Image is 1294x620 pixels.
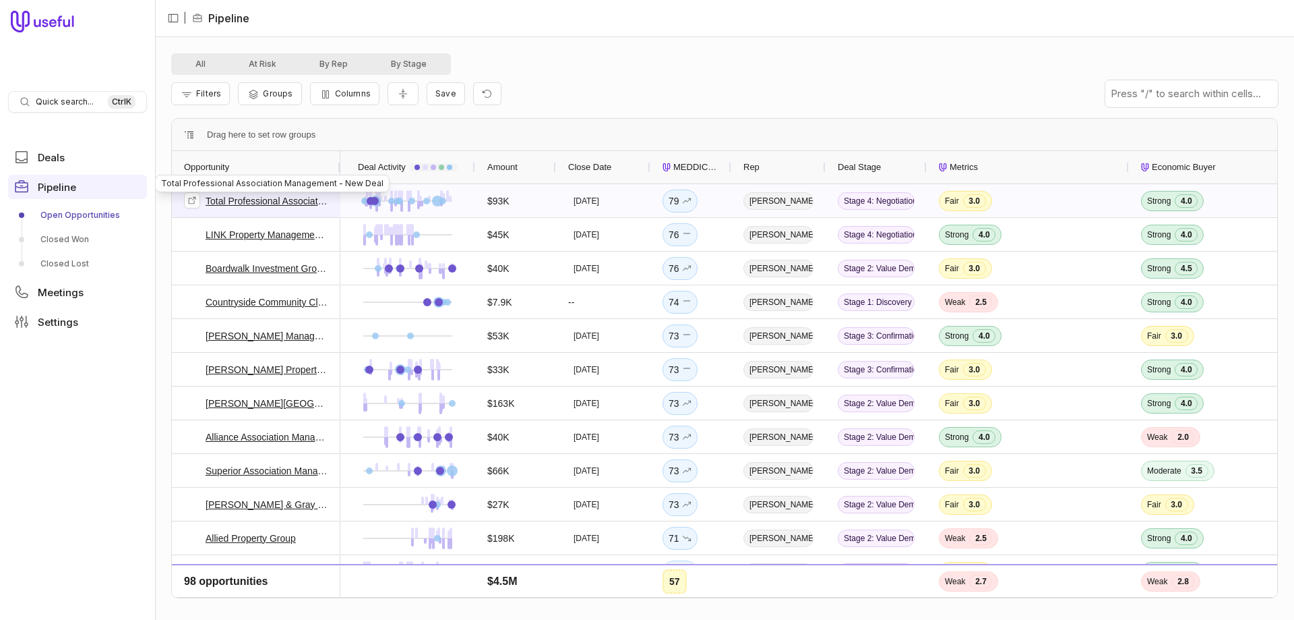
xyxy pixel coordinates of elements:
div: $53K [487,328,510,344]
input: Press "/" to search within cells... [1105,80,1278,107]
span: 3.0 [963,363,986,376]
div: $40K [487,260,510,277]
a: Countryside Community Club - New Deal [206,294,328,310]
span: 3.0 [963,565,986,579]
span: No change [682,294,691,310]
a: Superior Association Management Deal [206,463,328,479]
span: Save [435,88,456,98]
a: Alliance Association Management Deal [206,429,328,445]
span: Close Date [568,159,611,175]
span: Stage 4: Negotiation [838,192,915,210]
span: 4.0 [973,228,995,242]
span: 3.0 [963,194,986,208]
time: [DATE] [574,263,599,274]
div: 73 [669,497,691,513]
button: Collapse sidebar [163,8,183,28]
button: By Rep [298,56,369,72]
div: $163K [487,395,514,412]
span: Strong [1147,229,1171,240]
span: 3.0 [963,262,986,275]
span: Pipeline [38,182,76,192]
span: Quick search... [36,96,94,107]
div: -- [556,285,650,318]
div: 70 [669,598,691,614]
span: Opportunity [184,159,229,175]
div: $45K [487,227,510,243]
span: [PERSON_NAME] [743,428,813,446]
span: Rep [743,159,760,175]
span: Fair [945,567,959,577]
a: [PERSON_NAME] Property Management Deal [206,362,328,378]
span: 2.5 [969,532,992,545]
span: 3.0 [1165,498,1188,511]
span: Deal Activity [358,159,406,175]
span: Fair [945,466,959,476]
span: No change [682,227,691,243]
a: [PERSON_NAME] & Gray Deal [206,497,328,513]
div: $80K [487,564,510,580]
span: 3.0 [1165,329,1188,343]
span: Fair [945,196,959,206]
span: [PERSON_NAME] [743,361,813,378]
span: Stage 1: Discovery [838,293,915,311]
time: [DATE] [574,229,599,240]
span: Stage 3: Confirmation [838,597,915,615]
div: 76 [669,227,691,243]
div: $66K [487,463,510,479]
span: [PERSON_NAME] [743,293,813,311]
button: Collapse all rows [388,82,419,106]
span: Strong [1147,196,1171,206]
span: 4.0 [973,430,995,444]
div: $7.9K [487,294,512,310]
span: Deal Stage [838,159,881,175]
span: [PERSON_NAME] [743,462,813,480]
span: Amount [487,159,518,175]
a: [PERSON_NAME] Management - New Deal [206,328,328,344]
span: Metrics [950,159,978,175]
span: [PERSON_NAME] [743,563,813,581]
a: Capitol Property Management [206,564,328,580]
a: Meetings [8,280,147,304]
div: 79 [669,193,691,209]
span: 3.0 [963,397,986,410]
span: Stage 2: Value Demonstration [838,260,915,277]
div: $198K [487,530,514,546]
span: No change [682,328,691,344]
span: 4.0 [1175,397,1198,410]
span: 4.0 [1175,363,1198,376]
span: Deals [38,152,65,163]
a: Open Opportunities [8,204,147,226]
span: 3.5 [1185,464,1208,478]
li: Pipeline [192,10,249,26]
button: By Stage [369,56,448,72]
span: Strong [1147,567,1171,577]
span: | [183,10,187,26]
a: LINK Property Management - New Deal [206,227,328,243]
div: 74 [669,294,691,310]
span: 4.0 [1175,565,1198,579]
a: Pipeline [8,175,147,199]
div: $43K [487,598,510,614]
span: Fair [945,499,959,510]
div: 73 [669,463,691,479]
div: 73 [669,328,691,344]
div: $93K [487,193,510,209]
span: Strong [945,229,968,240]
button: Group Pipeline [238,82,301,105]
time: [DATE] [574,567,599,577]
span: Stage 4: Negotiation [838,226,915,244]
div: 71 [669,530,691,546]
span: Drag here to set row groups [207,127,315,143]
span: Fair [945,398,959,409]
span: [PERSON_NAME] [743,496,813,513]
span: 4.0 [973,329,995,343]
span: Fair [945,263,959,274]
time: [DATE] [574,466,599,476]
span: Weak [945,533,965,544]
a: Deals [8,145,147,169]
button: At Risk [227,56,298,72]
div: Total Professional Association Management - New Deal [155,175,390,192]
span: Economic Buyer [1152,159,1216,175]
span: [PERSON_NAME] [743,530,813,547]
div: $33K [487,362,510,378]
